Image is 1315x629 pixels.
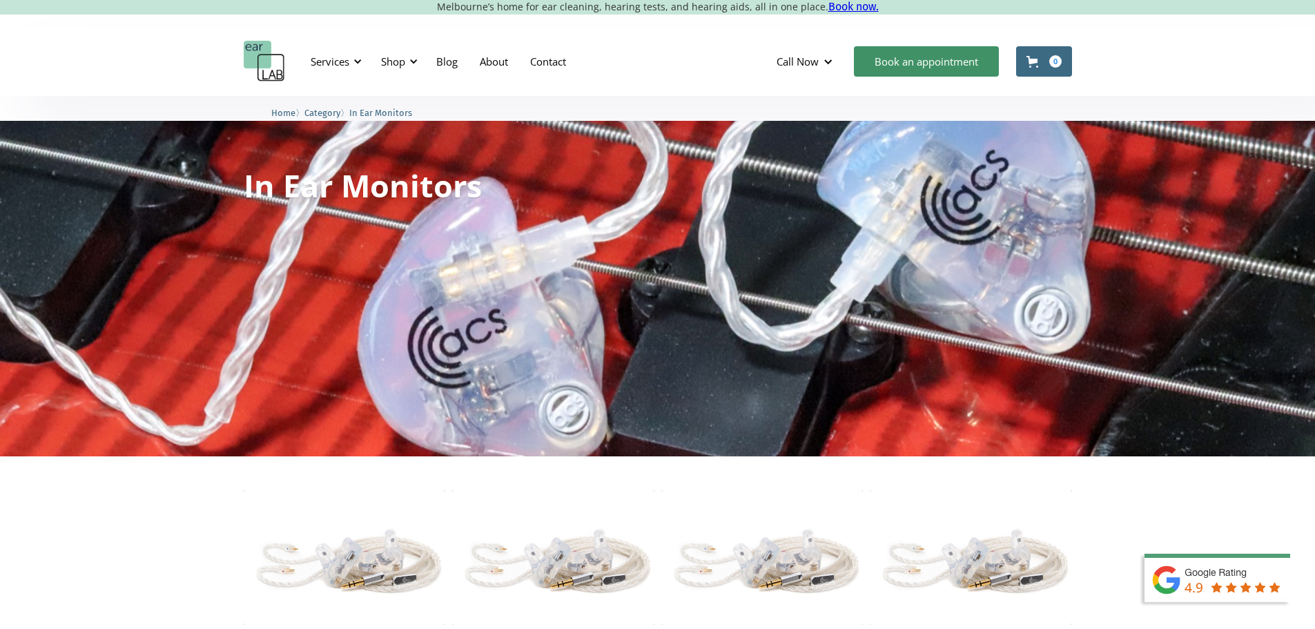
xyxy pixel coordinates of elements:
[777,55,819,68] div: Call Now
[349,106,412,119] a: In Ear Monitors
[519,41,577,81] a: Contact
[302,41,366,82] div: Services
[870,490,1072,625] img: Evoke2 Ambient Two Driver – In Ear Monitor
[304,108,340,118] span: Category
[766,41,847,82] div: Call Now
[469,41,519,81] a: About
[349,108,412,118] span: In Ear Monitors
[244,490,446,625] img: Emotion Ambient Five Driver – In Ear Monitor
[373,41,422,82] div: Shop
[304,106,340,119] a: Category
[304,106,349,120] li: 〉
[425,41,469,81] a: Blog
[1049,55,1062,68] div: 0
[244,41,285,82] a: home
[452,490,654,625] img: Evolve Ambient Triple Driver – In Ear Monitor
[271,108,295,118] span: Home
[311,55,349,68] div: Services
[661,490,864,625] img: Engage Ambient Dual Driver – In Ear Monitor
[271,106,295,119] a: Home
[271,106,304,120] li: 〉
[381,55,405,68] div: Shop
[1016,46,1072,77] a: Open cart
[244,170,482,201] h1: In Ear Monitors
[854,46,999,77] a: Book an appointment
